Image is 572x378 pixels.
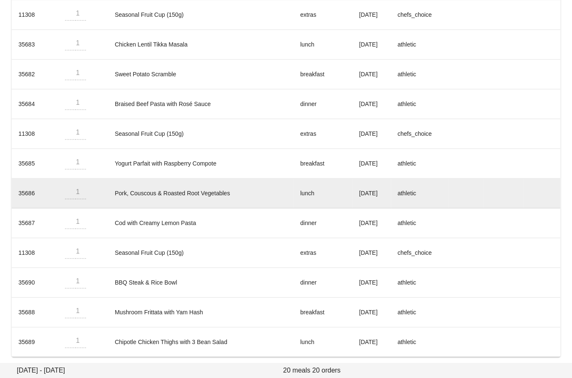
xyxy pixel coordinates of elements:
td: [DATE] [352,208,391,238]
td: Chipotle Chicken Thighs with 3 Bean Salad [108,327,294,357]
td: [DATE] [352,179,391,208]
td: lunch [294,327,352,357]
td: athletic [391,60,448,89]
td: athletic [391,30,448,60]
td: 35685 [12,149,58,179]
td: chefs_choice [391,119,448,149]
td: athletic [391,179,448,208]
td: dinner [294,89,352,119]
td: Cod with Creamy Lemon Pasta [108,208,294,238]
td: 11308 [12,119,58,149]
td: 11308 [12,238,58,268]
td: breakfast [294,149,352,179]
td: chefs_choice [391,238,448,268]
td: Yogurt Parfait with Raspberry Compote [108,149,294,179]
td: 35686 [12,179,58,208]
td: 35682 [12,60,58,89]
td: extras [294,119,352,149]
td: Mushroom Frittata with Yam Hash [108,298,294,327]
td: lunch [294,179,352,208]
td: [DATE] [352,30,391,60]
td: [DATE] [352,238,391,268]
td: Braised Beef Pasta with Rosé Sauce [108,89,294,119]
td: dinner [294,208,352,238]
td: [DATE] [352,119,391,149]
td: 35684 [12,89,58,119]
td: BBQ Steak & Rice Bowl [108,268,294,298]
td: 35687 [12,208,58,238]
td: breakfast [294,298,352,327]
td: 35690 [12,268,58,298]
td: breakfast [294,60,352,89]
td: 35683 [12,30,58,60]
td: athletic [391,298,448,327]
td: Pork, Couscous & Roasted Root Vegetables [108,179,294,208]
td: [DATE] [352,298,391,327]
td: [DATE] [352,268,391,298]
td: dinner [294,268,352,298]
td: athletic [391,208,448,238]
td: [DATE] [352,327,391,357]
td: Chicken Lentil Tikka Masala [108,30,294,60]
td: 35689 [12,327,58,357]
td: athletic [391,327,448,357]
td: Sweet Potato Scramble [108,60,294,89]
td: [DATE] [352,89,391,119]
td: Seasonal Fruit Cup (150g) [108,119,294,149]
td: extras [294,238,352,268]
td: [DATE] [352,149,391,179]
td: athletic [391,149,448,179]
td: athletic [391,89,448,119]
td: lunch [294,30,352,60]
td: 35688 [12,298,58,327]
td: [DATE] [352,60,391,89]
td: athletic [391,268,448,298]
td: Seasonal Fruit Cup (150g) [108,238,294,268]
